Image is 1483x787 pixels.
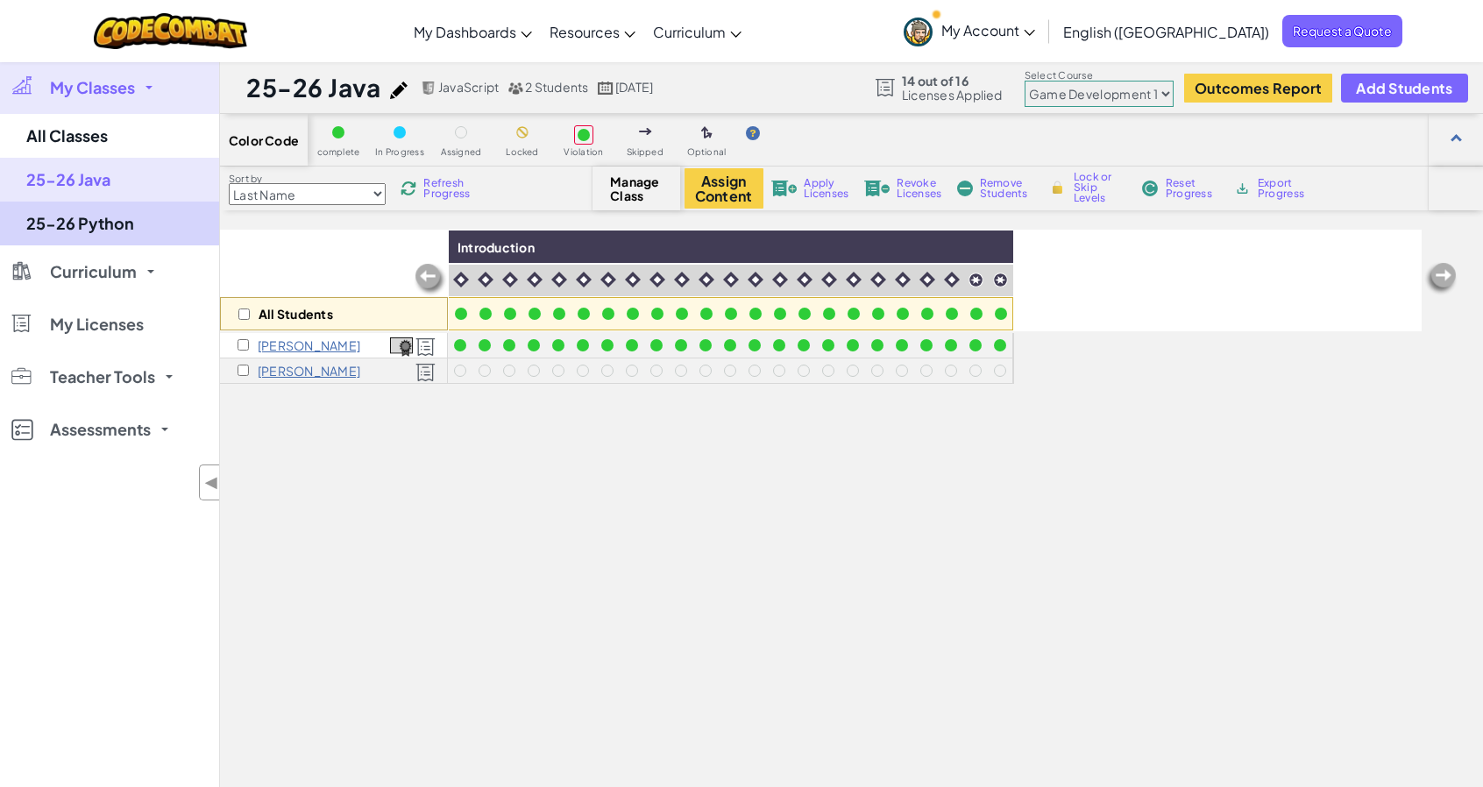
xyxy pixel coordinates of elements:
[797,272,812,287] img: IconIntro.svg
[639,128,652,135] img: IconSkippedLevel.svg
[506,147,538,157] span: Locked
[1423,261,1458,296] img: Arrow_Left_Inactive.png
[50,316,144,332] span: My Licenses
[771,181,798,196] img: IconLicenseApply.svg
[415,363,436,382] img: Licensed
[864,181,891,196] img: IconLicenseRevoke.svg
[229,172,386,186] label: Sort by
[627,147,663,157] span: Skipped
[390,82,408,99] img: iconPencil.svg
[674,272,690,287] img: IconIntro.svg
[625,272,641,287] img: IconIntro.svg
[1063,23,1269,41] span: English ([GEOGRAPHIC_DATA])
[904,18,933,46] img: avatar
[685,168,763,209] button: Assign Content
[687,147,727,157] span: Optional
[551,272,567,287] img: IconIntro.svg
[94,13,247,49] img: CodeCombat logo
[50,80,135,96] span: My Classes
[980,178,1032,199] span: Remove Students
[1356,81,1452,96] span: Add Students
[653,23,726,41] span: Curriculum
[821,272,837,287] img: IconIntro.svg
[1048,180,1067,195] img: IconLock.svg
[1184,74,1332,103] button: Outcomes Report
[258,338,360,352] p: David M
[550,23,620,41] span: Resources
[1074,172,1125,203] span: Lock or Skip Levels
[421,82,436,95] img: javascript.png
[919,272,935,287] img: IconIntro.svg
[969,273,983,287] img: IconCapstoneLevel.svg
[1258,178,1311,199] span: Export Progress
[50,264,137,280] span: Curriculum
[438,79,499,95] span: JavaScript
[723,272,739,287] img: IconIntro.svg
[317,147,360,157] span: complete
[1141,181,1159,196] img: IconReset.svg
[870,272,886,287] img: IconIntro.svg
[478,272,493,287] img: IconIntro.svg
[649,272,665,287] img: IconIntro.svg
[644,8,750,55] a: Curriculum
[405,8,541,55] a: My Dashboards
[423,178,478,199] span: Refresh Progress
[390,335,413,355] a: View Course Completion Certificate
[258,364,360,378] p: Tomas Vyskok
[615,79,653,95] span: [DATE]
[902,88,1003,102] span: Licenses Applied
[1025,68,1174,82] label: Select Course
[541,8,644,55] a: Resources
[598,82,614,95] img: calendar.svg
[846,272,862,287] img: IconIntro.svg
[941,21,1035,39] span: My Account
[1166,178,1218,199] span: Reset Progress
[804,178,848,199] span: Apply Licenses
[441,147,482,157] span: Assigned
[895,272,911,287] img: IconIntro.svg
[944,272,960,287] img: IconIntro.svg
[895,4,1044,59] a: My Account
[259,307,333,321] p: All Students
[502,272,518,287] img: IconIntro.svg
[748,272,763,287] img: IconIntro.svg
[415,337,436,357] img: Licensed
[1341,74,1467,103] button: Add Students
[564,147,603,157] span: Violation
[600,272,616,287] img: IconIntro.svg
[576,272,592,287] img: IconIntro.svg
[1054,8,1278,55] a: English ([GEOGRAPHIC_DATA])
[610,174,662,202] span: Manage Class
[897,178,941,199] span: Revoke Licenses
[701,126,713,140] img: IconOptionalLevel.svg
[414,23,516,41] span: My Dashboards
[1234,181,1251,196] img: IconArchive.svg
[246,71,381,104] h1: 25-26 Java
[527,272,543,287] img: IconIntro.svg
[390,337,413,357] img: certificate-icon.png
[507,82,523,95] img: MultipleUsers.png
[1282,15,1402,47] a: Request a Quote
[413,262,448,297] img: Arrow_Left_Inactive.png
[993,273,1008,287] img: IconCapstoneLevel.svg
[401,181,416,196] img: IconReload.svg
[375,147,424,157] span: In Progress
[525,79,588,95] span: 2 Students
[453,272,469,287] img: IconIntro.svg
[699,272,714,287] img: IconIntro.svg
[902,74,1003,88] span: 14 out of 16
[204,470,219,495] span: ◀
[458,239,535,255] span: Introduction
[50,369,155,385] span: Teacher Tools
[746,126,760,140] img: IconHint.svg
[772,272,788,287] img: IconIntro.svg
[229,133,299,147] span: Color Code
[957,181,973,196] img: IconRemoveStudents.svg
[50,422,151,437] span: Assessments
